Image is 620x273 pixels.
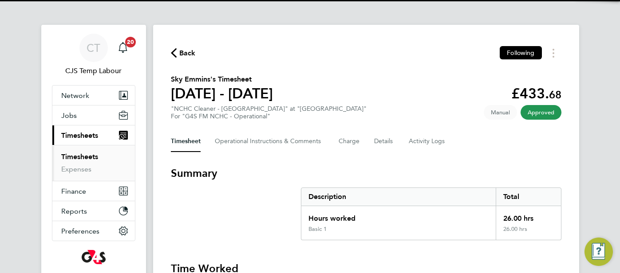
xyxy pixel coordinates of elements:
h3: Summary [171,166,561,180]
span: Network [61,91,89,100]
span: 20 [125,37,136,47]
button: Network [52,86,135,105]
div: Timesheets [52,145,135,181]
button: Timesheet [171,131,201,152]
button: Finance [52,181,135,201]
button: Jobs [52,105,135,125]
div: Basic 1 [308,226,327,233]
a: Timesheets [61,152,98,161]
button: Timesheets Menu [545,46,561,60]
span: Finance [61,187,86,195]
span: Back [179,48,196,58]
a: Go to home page [52,250,135,264]
button: Activity Logs [409,131,446,152]
button: Reports [52,201,135,221]
h1: [DATE] - [DATE] [171,85,273,102]
button: Back [171,47,196,58]
button: Following [500,46,541,59]
span: This timesheet was manually created. [484,105,517,120]
app-decimal: £433. [511,85,561,102]
a: Expenses [61,165,91,173]
a: CTCJS Temp Labour [52,34,135,76]
div: Description [301,188,496,206]
div: 26.00 hrs [496,226,561,240]
span: 68 [549,88,561,101]
button: Details [374,131,395,152]
span: CT [87,42,100,54]
button: Operational Instructions & Comments [215,131,324,152]
span: Preferences [61,227,99,235]
button: Preferences [52,221,135,241]
div: Total [496,188,561,206]
span: Jobs [61,111,77,120]
h2: Sky Emmins's Timesheet [171,74,273,85]
span: Following [507,49,534,57]
button: Charge [339,131,360,152]
img: g4s-logo-retina.png [82,250,106,264]
span: Reports [61,207,87,215]
span: CJS Temp Labour [52,66,135,76]
span: Timesheets [61,131,98,140]
a: 20 [114,34,132,62]
div: Hours worked [301,206,496,226]
button: Engage Resource Center [584,238,613,266]
div: "NCHC Cleaner - [GEOGRAPHIC_DATA]" at "[GEOGRAPHIC_DATA]" [171,105,367,120]
div: 26.00 hrs [496,206,561,226]
div: Summary [301,187,561,240]
div: For "G4S FM NCHC - Operational" [171,113,367,120]
span: This timesheet has been approved. [521,105,561,120]
button: Timesheets [52,125,135,145]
